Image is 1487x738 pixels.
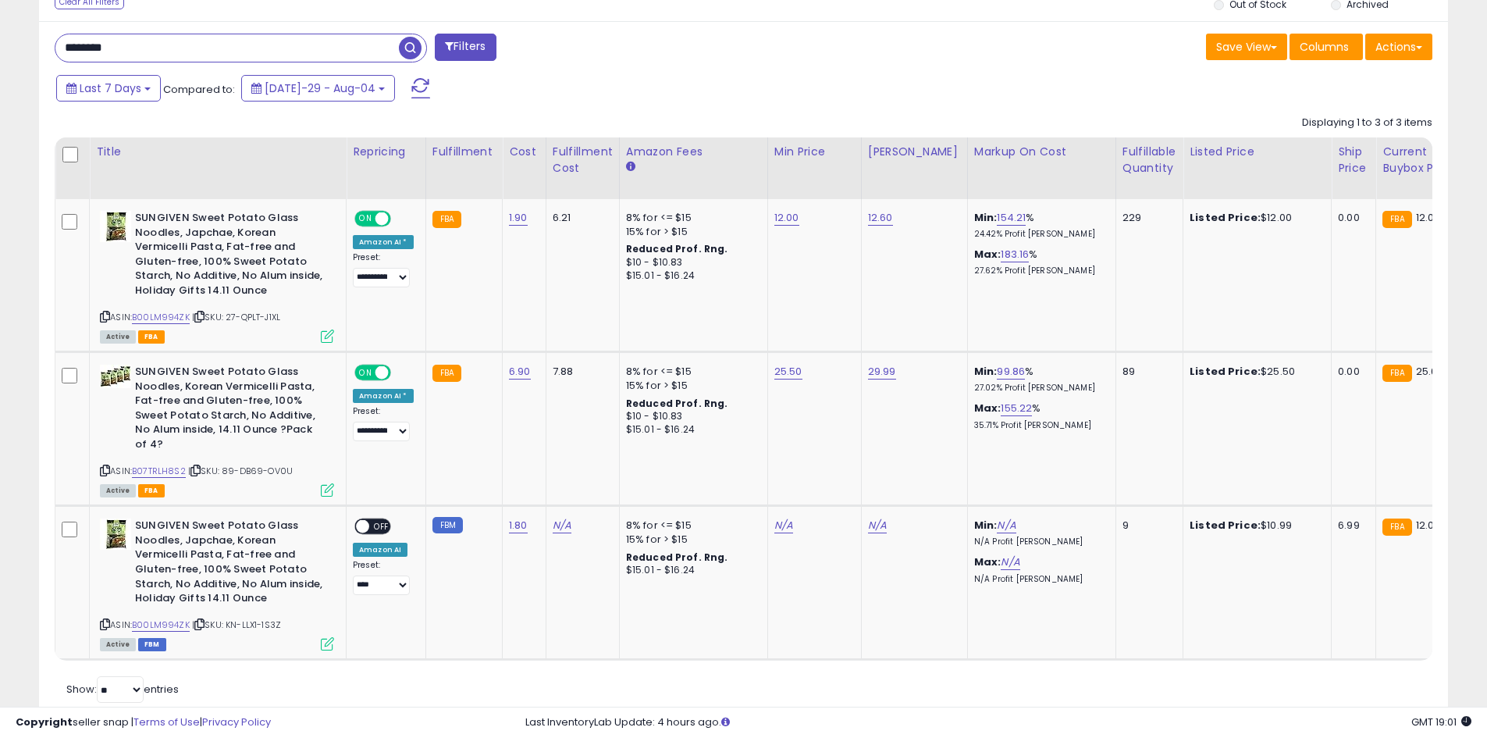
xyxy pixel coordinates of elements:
div: [PERSON_NAME] [868,144,961,160]
div: 9 [1122,519,1171,533]
div: Title [96,144,340,160]
span: 12.08 [1416,210,1441,225]
b: Reduced Prof. Rng. [626,551,728,564]
span: | SKU: 89-DB69-OV0U [188,465,293,477]
div: 229 [1122,211,1171,225]
span: Show: entries [66,682,179,697]
span: [DATE]-29 - Aug-04 [265,80,375,96]
b: Reduced Prof. Rng. [626,397,728,410]
p: 24.42% Profit [PERSON_NAME] [974,229,1104,240]
span: | SKU: 27-QPLT-J1XL [192,311,280,323]
b: Max: [974,247,1001,262]
p: N/A Profit [PERSON_NAME] [974,537,1104,547]
button: Columns [1290,34,1363,60]
a: 6.90 [509,364,531,380]
a: 1.90 [509,210,528,226]
div: 7.88 [553,365,607,379]
a: 183.16 [1001,247,1029,262]
div: Preset: [353,560,414,595]
span: | SKU: KN-LLX1-1S3Z [192,619,281,631]
a: N/A [868,518,887,533]
button: [DATE]-29 - Aug-04 [241,75,395,102]
div: $15.01 - $16.24 [626,564,756,577]
a: N/A [774,518,793,533]
img: 51kF7nP+AiL._SL40_.jpg [100,519,131,550]
small: Amazon Fees. [626,160,635,174]
a: B00LM994ZK [132,311,190,324]
div: $15.01 - $16.24 [626,423,756,437]
div: 15% for > $15 [626,379,756,393]
div: $15.01 - $16.24 [626,269,756,283]
div: Amazon AI * [353,389,414,403]
div: $25.50 [1190,365,1319,379]
div: 8% for <= $15 [626,211,756,225]
div: Fulfillment [432,144,496,160]
b: Max: [974,401,1001,415]
b: Max: [974,554,1001,569]
a: 1.80 [509,518,528,533]
span: Last 7 Days [80,80,141,96]
div: Preset: [353,252,414,287]
button: Last 7 Days [56,75,161,102]
span: Compared to: [163,82,235,97]
span: ON [356,366,375,380]
div: 6.21 [553,211,607,225]
p: 35.71% Profit [PERSON_NAME] [974,420,1104,431]
span: ON [356,212,375,226]
a: 154.21 [997,210,1026,226]
a: N/A [997,518,1016,533]
div: Current Buybox Price [1382,144,1463,176]
a: N/A [1001,554,1019,570]
span: All listings currently available for purchase on Amazon [100,638,136,651]
div: $10 - $10.83 [626,256,756,269]
div: Displaying 1 to 3 of 3 items [1302,116,1432,130]
a: Privacy Policy [202,715,271,729]
div: Last InventoryLab Update: 4 hours ago. [525,715,1471,730]
span: 12.08 [1416,518,1441,533]
a: Terms of Use [133,715,200,729]
span: 2025-08-12 19:01 GMT [1411,715,1471,729]
a: B07TRLH8S2 [132,465,186,478]
div: $10.99 [1190,519,1319,533]
div: Fulfillable Quantity [1122,144,1176,176]
b: Min: [974,364,998,379]
span: All listings currently available for purchase on Amazon [100,330,136,344]
p: 27.62% Profit [PERSON_NAME] [974,266,1104,276]
p: N/A Profit [PERSON_NAME] [974,574,1104,585]
div: 8% for <= $15 [626,519,756,533]
span: OFF [389,366,414,380]
b: Listed Price: [1190,518,1261,533]
span: FBM [138,638,166,651]
div: Cost [509,144,539,160]
span: FBA [138,484,165,497]
span: OFF [389,212,414,226]
div: % [974,401,1104,430]
img: 51bW3gPERjL._SL40_.jpg [100,365,131,388]
small: FBA [1382,365,1411,382]
div: seller snap | | [16,715,271,730]
div: 6.99 [1338,519,1364,533]
b: SUNGIVEN Sweet Potato Glass Noodles, Japchae, Korean Vermicelli Pasta, Fat-free and Gluten-free, ... [135,211,325,301]
small: FBA [432,365,461,382]
span: All listings currently available for purchase on Amazon [100,484,136,497]
div: Fulfillment Cost [553,144,613,176]
b: Listed Price: [1190,210,1261,225]
div: 15% for > $15 [626,225,756,239]
b: Listed Price: [1190,364,1261,379]
div: Min Price [774,144,855,160]
div: 15% for > $15 [626,533,756,547]
div: Amazon Fees [626,144,761,160]
div: Repricing [353,144,419,160]
strong: Copyright [16,715,73,729]
small: FBA [1382,211,1411,228]
a: B00LM994ZK [132,619,190,632]
div: 0.00 [1338,365,1364,379]
a: 25.50 [774,364,802,380]
div: ASIN: [100,519,334,649]
div: ASIN: [100,365,334,495]
a: 29.99 [868,364,896,380]
th: The percentage added to the cost of goods (COGS) that forms the calculator for Min & Max prices. [967,137,1115,199]
div: % [974,211,1104,240]
a: N/A [553,518,571,533]
small: FBM [432,517,463,533]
